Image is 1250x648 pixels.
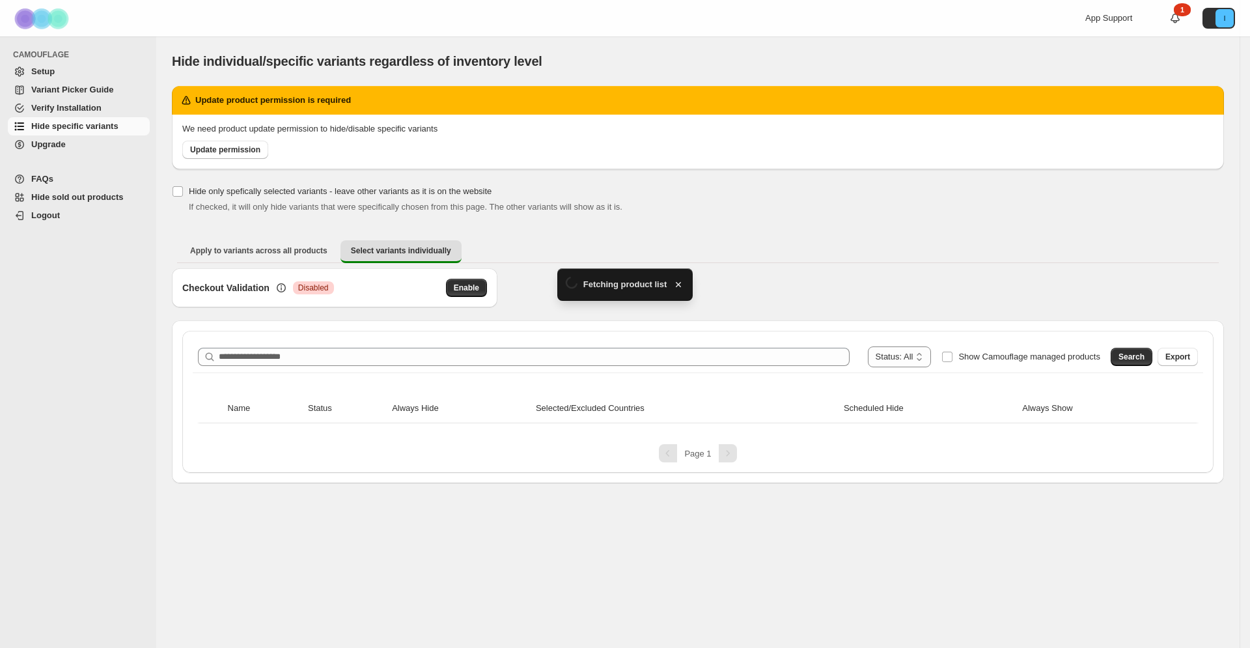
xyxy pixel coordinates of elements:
[31,192,124,202] span: Hide sold out products
[1111,348,1152,366] button: Search
[388,394,532,423] th: Always Hide
[31,210,60,220] span: Logout
[13,49,150,60] span: CAMOUFLAGE
[31,85,113,94] span: Variant Picker Guide
[8,188,150,206] a: Hide sold out products
[193,444,1203,462] nav: Pagination
[340,240,462,263] button: Select variants individually
[958,352,1100,361] span: Show Camouflage managed products
[190,246,327,256] span: Apply to variants across all products
[351,246,451,256] span: Select variants individually
[172,54,542,68] span: Hide individual/specific variants regardless of inventory level
[224,394,304,423] th: Name
[195,94,351,107] h2: Update product permission is required
[182,141,268,159] a: Update permission
[8,117,150,135] a: Hide specific variants
[8,81,150,99] a: Variant Picker Guide
[172,268,1224,483] div: Select variants individually
[8,99,150,117] a: Verify Installation
[1223,14,1225,22] text: I
[1158,348,1198,366] button: Export
[10,1,76,36] img: Camouflage
[304,394,388,423] th: Status
[1202,8,1235,29] button: Avatar with initials I
[298,283,329,293] span: Disabled
[8,135,150,154] a: Upgrade
[8,206,150,225] a: Logout
[1174,3,1191,16] div: 1
[446,279,487,297] button: Enable
[31,103,102,113] span: Verify Installation
[1118,352,1145,362] span: Search
[583,278,667,291] span: Fetching product list
[31,139,66,149] span: Upgrade
[454,283,479,293] span: Enable
[190,145,260,155] span: Update permission
[31,174,53,184] span: FAQs
[31,66,55,76] span: Setup
[684,449,711,458] span: Page 1
[182,281,270,294] h3: Checkout Validation
[532,394,840,423] th: Selected/Excluded Countries
[189,186,492,196] span: Hide only spefically selected variants - leave other variants as it is on the website
[189,202,622,212] span: If checked, it will only hide variants that were specifically chosen from this page. The other va...
[1165,352,1190,362] span: Export
[1169,12,1182,25] a: 1
[182,124,437,134] span: We need product update permission to hide/disable specific variants
[8,63,150,81] a: Setup
[1085,13,1132,23] span: App Support
[31,121,118,131] span: Hide specific variants
[1215,9,1234,27] span: Avatar with initials I
[1018,394,1172,423] th: Always Show
[180,240,338,261] button: Apply to variants across all products
[8,170,150,188] a: FAQs
[840,394,1018,423] th: Scheduled Hide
